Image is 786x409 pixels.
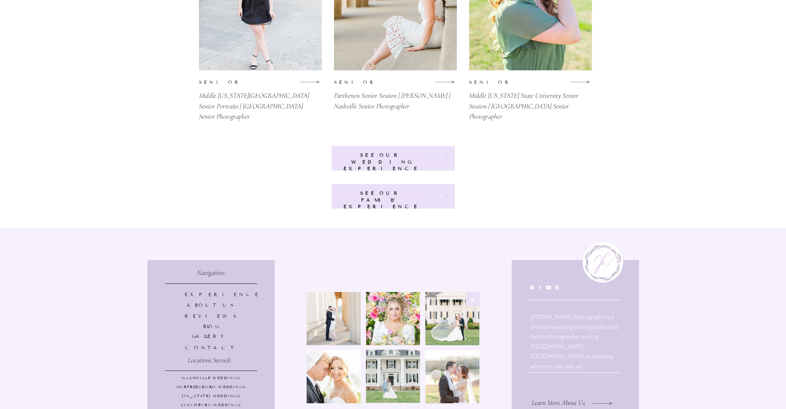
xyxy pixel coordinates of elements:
[197,267,225,279] a: Navigation:
[343,190,419,202] a: see our FAMILY experience
[151,402,271,409] a: Lynchburg Weddings
[151,393,271,400] a: [US_STATE] Weddings
[469,79,495,85] p: SENIOR
[185,323,237,330] a: BLOG
[199,90,318,110] a: Middle [US_STATE][GEOGRAPHIC_DATA] Senior Portraits | [GEOGRAPHIC_DATA] Senior Photographer
[188,355,235,366] a: Locations Served:
[155,375,268,382] a: NASHVILLE Weddings
[531,398,587,409] a: Learn More About Us
[185,302,237,309] a: About Us
[343,190,419,209] b: see our FAMILY experience
[199,79,224,85] p: SENIOR
[531,312,620,360] p: [PERSON_NAME] Photography is a timeless wedding photographer and family photographer serving [GEO...
[151,384,271,391] a: MURFREESBORO WEDDINGS
[334,90,454,110] a: Parthenon Senior Session | [PERSON_NAME] | Nashville Senior Photographer
[185,333,237,340] a: gallery
[343,152,419,164] a: see our wedding experience
[469,90,589,110] a: Middle [US_STATE] State University Senior Session | [GEOGRAPHIC_DATA] Senior Photographer
[185,313,237,320] a: Reviews
[343,152,419,171] b: see our wedding experience
[334,79,359,85] p: SENIOR
[185,291,237,298] a: Experience
[185,344,237,351] a: contact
